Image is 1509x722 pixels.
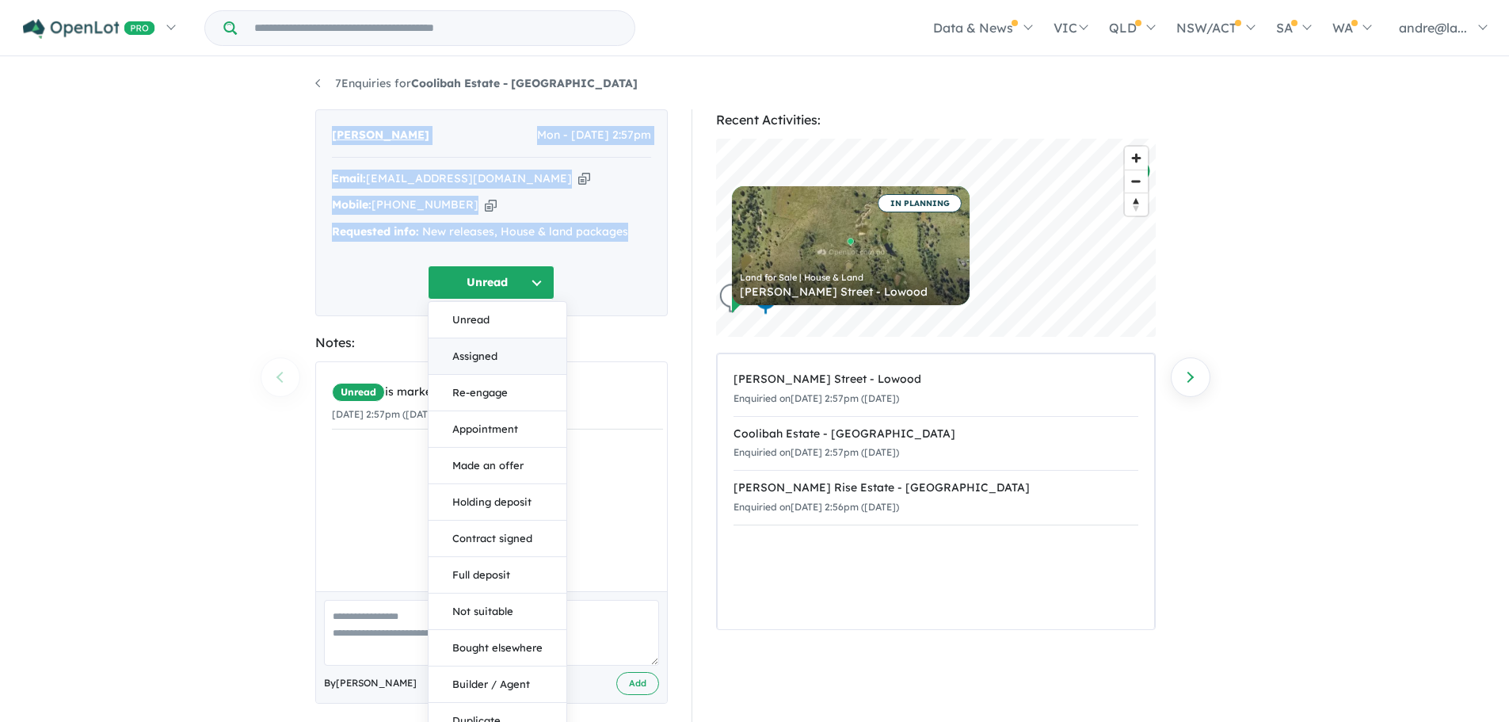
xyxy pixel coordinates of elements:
[429,375,566,411] button: Re-engage
[716,109,1156,131] div: Recent Activities:
[372,197,478,212] a: [PHONE_NUMBER]
[315,76,638,90] a: 7Enquiries forCoolibah Estate - [GEOGRAPHIC_DATA]
[429,302,566,338] button: Unread
[734,425,1138,444] div: Coolibah Estate - [GEOGRAPHIC_DATA]
[332,383,385,402] span: Unread
[878,194,962,212] span: IN PLANNING
[734,416,1138,472] a: Coolibah Estate - [GEOGRAPHIC_DATA]Enquiried on[DATE] 2:57pm ([DATE])
[429,557,566,594] button: Full deposit
[734,470,1138,525] a: [PERSON_NAME] Rise Estate - [GEOGRAPHIC_DATA]Enquiried on[DATE] 2:56pm ([DATE])
[23,19,155,39] img: Openlot PRO Logo White
[332,223,651,242] div: New releases, House & land packages
[332,224,419,239] strong: Requested info:
[332,383,663,402] div: is marked.
[429,484,566,521] button: Holding deposit
[1127,159,1151,189] div: Map marker
[429,630,566,667] button: Bought elsewhere
[429,448,566,484] button: Made an offer
[429,594,566,630] button: Not suitable
[734,362,1138,417] a: [PERSON_NAME] Street - LowoodEnquiried on[DATE] 2:57pm ([DATE])
[616,672,659,695] button: Add
[315,74,1195,94] nav: breadcrumb
[734,446,899,458] small: Enquiried on [DATE] 2:57pm ([DATE])
[1125,193,1148,216] button: Reset bearing to north
[324,675,417,691] span: By [PERSON_NAME]
[1399,20,1467,36] span: andre@la...
[411,76,638,90] strong: Coolibah Estate - [GEOGRAPHIC_DATA]
[332,171,366,185] strong: Email:
[429,338,566,375] button: Assigned
[315,332,668,353] div: Notes:
[428,265,554,300] button: Unread
[734,479,1138,498] div: [PERSON_NAME] Rise Estate - [GEOGRAPHIC_DATA]
[332,197,372,212] strong: Mobile:
[537,126,651,145] span: Mon - [DATE] 2:57pm
[716,139,1156,337] canvas: Map
[1125,147,1148,170] button: Zoom in
[1125,170,1148,193] button: Zoom out
[332,408,440,420] small: [DATE] 2:57pm ([DATE])
[734,392,899,404] small: Enquiried on [DATE] 2:57pm ([DATE])
[740,286,962,297] div: [PERSON_NAME] Street - Lowood
[485,197,497,213] button: Copy
[429,667,566,703] button: Builder / Agent
[740,273,962,282] div: Land for Sale | House & Land
[332,126,429,145] span: [PERSON_NAME]
[578,170,590,187] button: Copy
[366,171,572,185] a: [EMAIL_ADDRESS][DOMAIN_NAME]
[734,370,1138,389] div: [PERSON_NAME] Street - Lowood
[429,411,566,448] button: Appointment
[240,11,631,45] input: Try estate name, suburb, builder or developer
[429,521,566,557] button: Contract signed
[732,186,970,305] a: IN PLANNING Land for Sale | House & Land [PERSON_NAME] Street - Lowood
[734,501,899,513] small: Enquiried on [DATE] 2:56pm ([DATE])
[719,284,743,313] div: Map marker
